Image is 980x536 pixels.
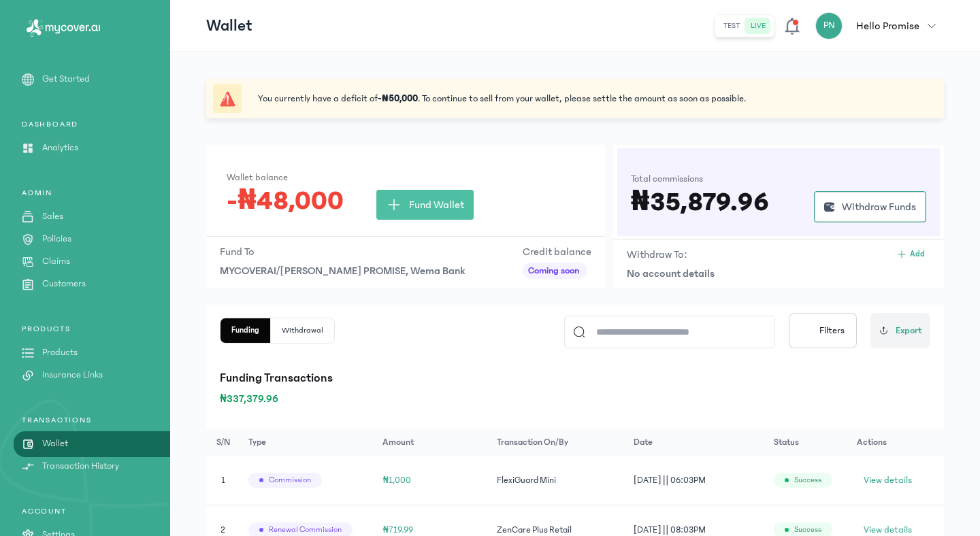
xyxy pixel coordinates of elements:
th: S/N [206,429,240,456]
span: Fund Wallet [409,197,464,213]
span: 1 [221,475,225,485]
th: Actions [849,429,944,456]
td: [DATE] || 06:03PM [625,456,766,505]
button: Export [870,313,930,348]
p: ₦337,379.96 [220,390,930,407]
div: PN [815,12,843,39]
span: View details [864,473,912,487]
button: live [745,18,771,34]
span: Total commissions [631,172,703,186]
span: Renewal commission [269,524,342,535]
p: Products [42,346,78,360]
p: Sales [42,210,63,224]
button: Add [891,246,930,263]
th: Type [240,429,375,456]
span: success [794,524,821,535]
p: No account details [627,265,930,282]
button: Withdrawal [271,318,334,343]
span: Export [896,324,922,338]
button: MYCOVERAI/[PERSON_NAME] PROMISE, Wema Bank || 9785369364 [220,263,465,279]
button: Funding [220,318,271,343]
th: Transaction on/by [489,429,625,456]
span: Commission [269,475,311,486]
th: Status [766,429,849,456]
span: 2 [220,525,225,535]
p: Policies [42,232,71,246]
p: Insurance Links [42,368,103,382]
span: ₦1,000 [382,475,411,485]
p: Wallet [206,15,252,37]
p: Wallet [42,437,68,451]
p: Analytics [42,141,78,155]
h3: -₦48,000 [227,190,344,212]
button: View details [857,469,919,491]
span: ₦719.99 [382,525,413,535]
span: You currently have a deficit of . To continue to sell from your wallet, please settle the amount ... [258,92,746,105]
p: Get Started [42,72,90,86]
p: Claims [42,254,70,269]
p: Hello Promise [856,18,919,34]
p: Transaction History [42,459,119,473]
p: Credit balance [523,244,591,260]
button: Withdraw Funds [814,191,926,222]
th: Date [625,429,766,456]
button: test [718,18,745,34]
span: success [794,475,821,486]
button: Fund Wallet [376,190,474,220]
span: Withdraw Funds [842,199,916,215]
span: Wallet balance [227,171,288,184]
b: -₦50,000 [378,93,418,104]
button: PNHello Promise [815,12,944,39]
p: Withdraw To: [627,246,687,263]
td: FlexiGuard Mini [489,456,625,505]
span: Coming soon [528,264,579,278]
th: Amount [374,429,489,456]
p: Customers [42,277,86,291]
p: Funding Transactions [220,369,930,388]
h3: ₦35,879.96 [631,191,769,213]
p: Fund To [220,244,465,260]
span: Add [910,249,925,260]
button: Filters [789,313,857,348]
